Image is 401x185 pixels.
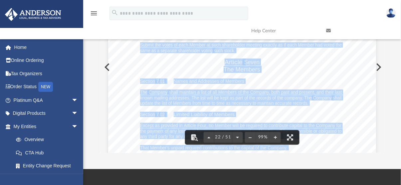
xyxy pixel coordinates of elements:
[90,9,98,17] i: menu
[214,130,232,145] button: 22 / 51
[214,135,232,139] span: 22 / 51
[162,129,342,133] span: t of any losses or for any other purposes, and no Member will be responsible or obligated to
[5,120,88,133] a: My Entitiesarrow_drop_down
[72,120,85,133] span: arrow_drop_down
[72,107,85,120] span: arrow_drop_down
[187,130,201,145] button: Toggle findbar
[174,79,244,84] span: Names and Addresses of Members
[140,90,148,94] span: The
[72,93,85,107] span: arrow_drop_down
[244,59,260,65] span: Seven
[140,112,155,117] span: Section
[245,130,256,145] button: Zoom out
[333,95,342,100] span: shall
[5,41,88,54] a: Home
[140,79,155,84] span: Section
[140,101,308,105] span: update the list of Members from time to time as necessary to maintain accurate records.
[140,134,298,139] span: any third party for any debts or liabilities of the Company in excess of the sum of:
[9,146,88,159] a: CTA Hub
[5,67,88,80] a: Tax Organizers
[99,58,114,77] button: Previous File
[9,159,88,173] a: Entity Change Request
[246,18,321,44] a: Help Center
[9,133,88,146] a: Overview
[214,48,235,53] span: such stock.
[140,145,288,150] span: That Member’s unpaid required contributions to the capital of the Company,
[256,135,270,139] div: Current zoom level
[3,8,63,21] img: Anderson Advisors Platinum Portal
[371,58,385,77] button: Next File
[159,112,165,117] span: .02
[224,67,260,73] span: The Members
[225,59,243,65] span: Article
[156,112,159,117] span: 7
[386,8,396,18] img: User Pic
[5,80,88,94] a: Order StatusNEW
[90,13,98,17] a: menu
[203,130,214,145] button: Previous page
[38,82,53,92] div: NEW
[313,95,332,100] span: Company
[149,90,167,94] span: Company
[283,130,298,145] button: Enter fullscreen
[140,48,213,53] span: same as a separate shareholder voting
[111,9,118,16] i: search
[140,43,342,47] span: Submit the votes of each Member at such shareholder meeting exactly as if each Member had voted the
[5,107,88,120] a: Digital Productsarrow_drop_down
[140,129,162,133] span: the paymen
[270,130,281,145] button: Zoom in
[174,112,235,117] span: Limited Liability of Members
[140,123,342,128] span: Except as provided in Article Four, no Member will be required to contribute capital to the Compa...
[159,79,165,84] span: .01
[232,130,243,145] button: Next page
[169,90,342,94] span: shall maintain a list of all Members of the Company, both past and present, and their last
[156,79,159,84] span: 7
[5,54,88,67] a: Online Ordering
[5,93,88,107] a: Platinum Q&Aarrow_drop_down
[140,95,312,100] span: known mailing addresses. The list will be kept as part of the records of the company. The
